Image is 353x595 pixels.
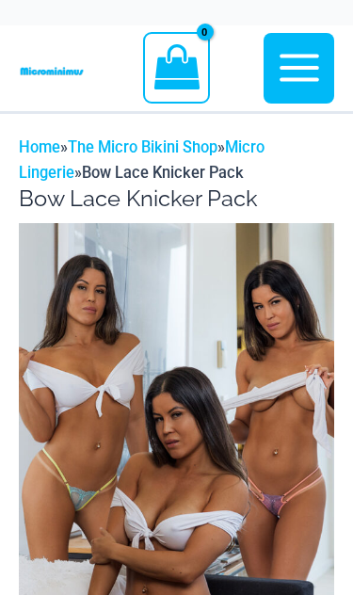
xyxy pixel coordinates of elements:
[19,67,85,76] img: MM SHOP LOGO FLAT
[143,32,210,104] a: View Shopping Cart, empty
[19,138,60,156] a: Home
[19,185,334,212] h1: Bow Lace Knicker Pack
[19,138,265,182] a: Micro Lingerie
[19,138,265,182] span: » » »
[82,164,244,182] span: Bow Lace Knicker Pack
[68,138,217,156] a: The Micro Bikini Shop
